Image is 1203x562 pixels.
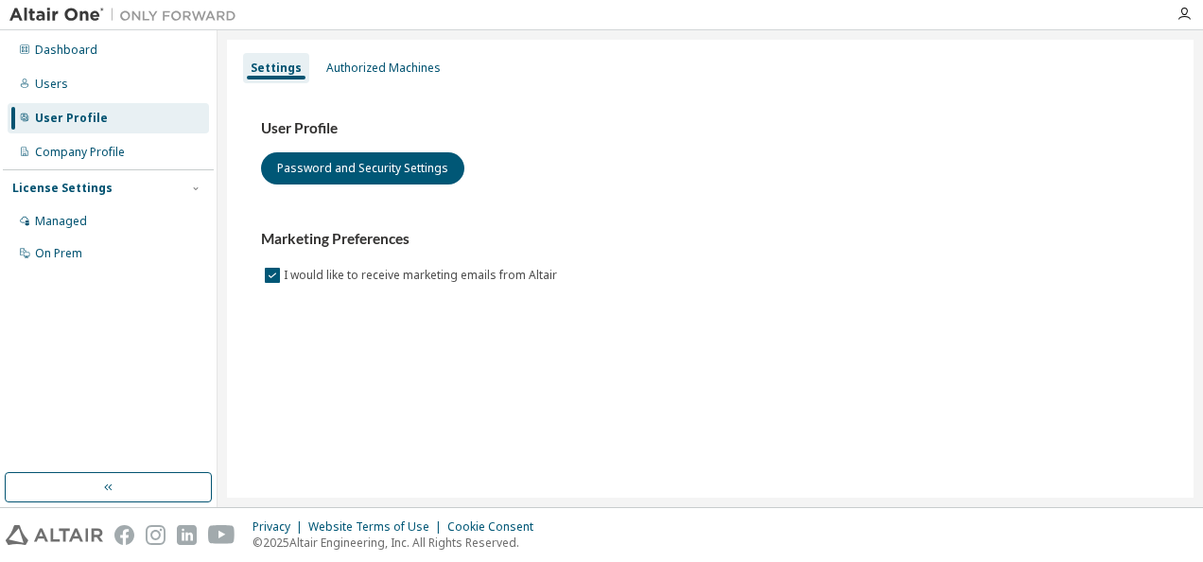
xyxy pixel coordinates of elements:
[447,519,545,535] div: Cookie Consent
[177,525,197,545] img: linkedin.svg
[261,119,1159,138] h3: User Profile
[35,77,68,92] div: Users
[208,525,235,545] img: youtube.svg
[261,152,464,184] button: Password and Security Settings
[326,61,441,76] div: Authorized Machines
[253,535,545,551] p: © 2025 Altair Engineering, Inc. All Rights Reserved.
[284,264,561,287] label: I would like to receive marketing emails from Altair
[308,519,447,535] div: Website Terms of Use
[35,246,82,261] div: On Prem
[114,525,134,545] img: facebook.svg
[146,525,166,545] img: instagram.svg
[12,181,113,196] div: License Settings
[35,111,108,126] div: User Profile
[35,145,125,160] div: Company Profile
[35,214,87,229] div: Managed
[253,519,308,535] div: Privacy
[261,230,1159,249] h3: Marketing Preferences
[9,6,246,25] img: Altair One
[35,43,97,58] div: Dashboard
[251,61,302,76] div: Settings
[6,525,103,545] img: altair_logo.svg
